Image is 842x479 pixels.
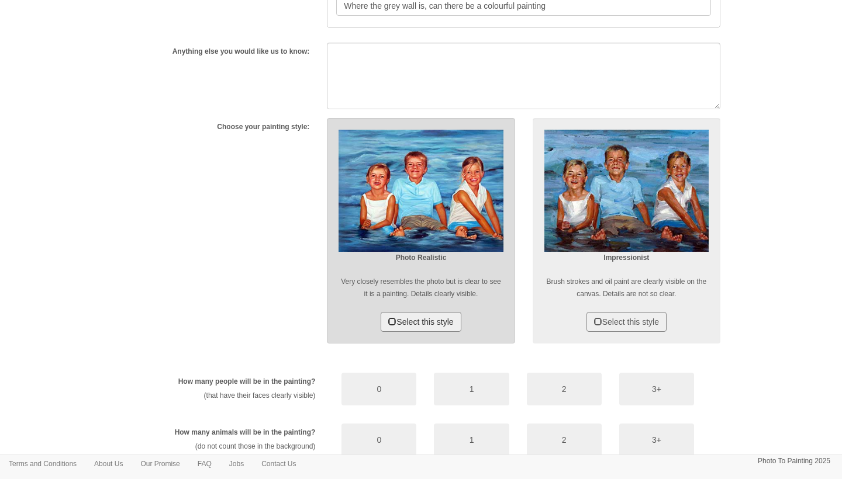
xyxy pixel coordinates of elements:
a: About Us [85,455,132,473]
p: Impressionist [544,252,709,264]
button: 3+ [619,424,694,456]
button: 0 [341,373,416,405]
label: Choose your painting style: [217,122,309,132]
button: 1 [434,424,509,456]
label: How many animals will be in the painting? [175,428,316,438]
button: 2 [527,373,602,405]
a: FAQ [189,455,220,473]
img: Realism [339,130,503,252]
button: 3+ [619,373,694,405]
a: Contact Us [253,455,305,473]
a: Our Promise [132,455,188,473]
label: Anything else you would like us to know: [172,47,310,57]
p: (that have their faces clearly visible) [139,390,315,402]
button: Select this style [586,312,667,332]
button: 0 [341,424,416,456]
a: Jobs [220,455,253,473]
p: Very closely resembles the photo but is clear to see it is a painting. Details clearly visible. [339,276,503,300]
button: Select this style [381,312,461,332]
p: Brush strokes and oil paint are clearly visible on the canvas. Details are not so clear. [544,276,709,300]
button: 1 [434,373,509,405]
button: 2 [527,424,602,456]
p: Photo To Painting 2025 [758,455,830,467]
p: Photo Realistic [339,252,503,264]
p: (do not count those in the background) [139,440,315,453]
label: How many people will be in the painting? [178,377,316,387]
img: Impressionist [544,130,709,252]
